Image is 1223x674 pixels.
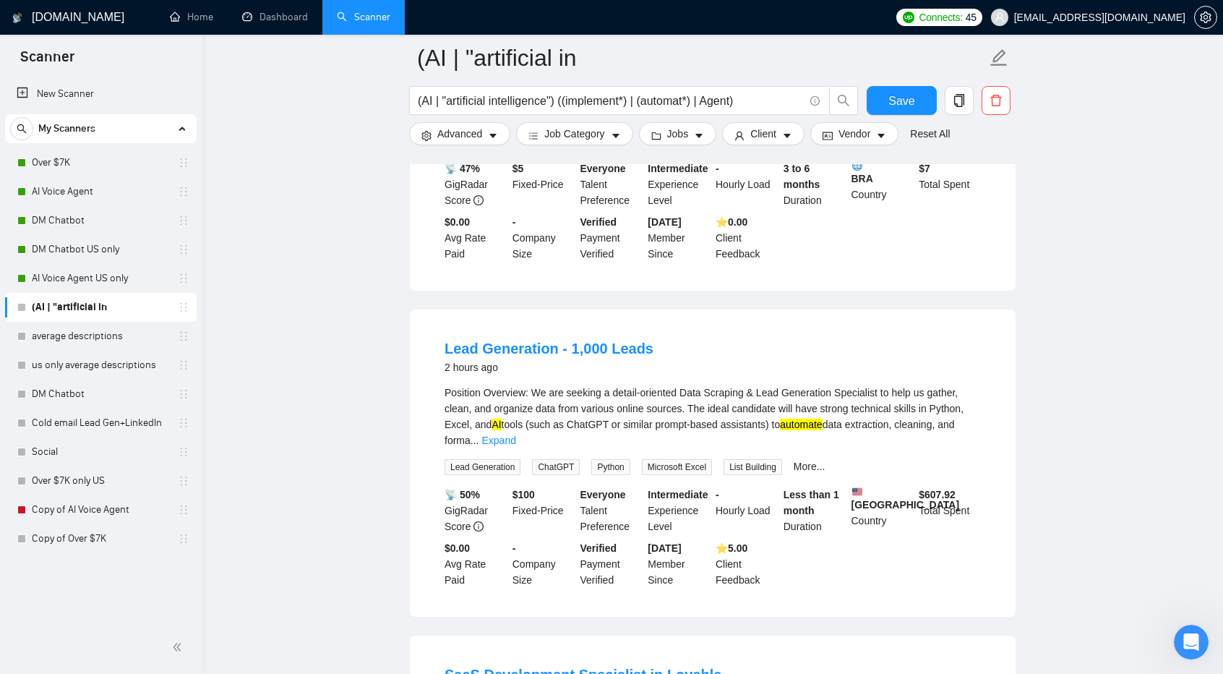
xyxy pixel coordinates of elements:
div: Client Feedback [713,214,781,262]
input: Search Freelance Jobs... [418,92,804,110]
span: Save [888,92,914,110]
span: info-circle [473,195,484,205]
span: double-left [172,640,186,654]
b: $ 100 [512,489,535,500]
div: Member Since [645,540,713,588]
span: caret-down [782,130,792,141]
div: Hourly Load [713,487,781,534]
button: userClientcaret-down [722,122,804,145]
a: More... [794,461,825,472]
a: Lead Generation - 1,000 Leads [445,341,653,357]
div: Client Feedback [713,540,781,588]
div: Position Overview: We are seeking a detail-oriented Data Scraping & Lead Generation Specialist to... [445,385,981,448]
b: ⭐️ 0.00 [716,216,747,228]
a: Expand [481,435,515,446]
b: Verified [580,216,617,228]
a: DM Chatbot [32,380,169,409]
span: copy [945,94,973,107]
div: Avg Rate Paid [442,214,510,262]
a: Copy of AI Voice Agent [32,495,169,524]
img: 🌐 [852,161,862,171]
img: 🇺🇸 [852,487,862,497]
div: GigRadar Score [442,487,510,534]
span: holder [178,417,189,429]
span: holder [178,273,189,284]
b: Intermediate [648,163,708,174]
span: setting [421,130,432,141]
span: holder [178,186,189,197]
span: Vendor [838,126,870,142]
span: search [830,94,857,107]
a: homeHome [170,11,213,23]
li: New Scanner [5,80,197,108]
span: holder [178,446,189,458]
div: GigRadar Score [442,161,510,208]
button: copy [945,86,974,115]
div: Experience Level [645,161,713,208]
b: - [512,542,516,554]
a: Over $7K [32,148,169,177]
div: Country [849,487,917,534]
button: settingAdvancedcaret-down [409,122,510,145]
a: Reset All [910,126,950,142]
span: holder [178,475,189,487]
b: - [716,489,719,500]
b: Intermediate [648,489,708,500]
div: Experience Level [645,487,713,534]
span: holder [178,157,189,168]
span: Scanner [9,46,86,77]
span: holder [178,330,189,342]
b: - [512,216,516,228]
div: Fixed-Price [510,487,578,534]
div: Company Size [510,214,578,262]
div: Fixed-Price [510,161,578,208]
iframe: Intercom live chat [1174,625,1209,660]
a: Cold email Lead Gen+LinkedIn [32,409,169,438]
div: Avg Rate Paid [442,540,510,588]
span: caret-down [611,130,621,141]
span: holder [178,504,189,516]
span: holder [178,215,189,226]
span: bars [528,130,538,141]
div: Hourly Load [713,161,781,208]
div: 2 hours ago [445,359,653,376]
b: $ 5 [512,163,524,174]
span: 45 [966,9,977,25]
span: Jobs [667,126,689,142]
a: dashboardDashboard [242,11,308,23]
span: holder [178,359,189,371]
span: user [995,12,1005,22]
button: search [829,86,858,115]
img: upwork-logo.png [903,12,914,23]
div: Member Since [645,214,713,262]
span: folder [651,130,661,141]
span: info-circle [473,521,484,532]
b: $ 7 [919,163,930,174]
mark: AI [492,419,501,430]
a: AI Voice Agent US only [32,264,169,293]
b: ⭐️ 5.00 [716,542,747,554]
span: info-circle [810,96,820,106]
span: idcard [823,130,833,141]
span: caret-down [876,130,886,141]
span: caret-down [694,130,704,141]
div: Payment Verified [578,214,645,262]
button: Save [867,86,937,115]
a: Over $7K only US [32,466,169,495]
b: [DATE] [648,216,681,228]
span: holder [178,244,189,255]
b: $ 607.92 [919,489,956,500]
span: holder [178,388,189,400]
button: delete [982,86,1010,115]
span: Python [591,459,630,475]
div: Talent Preference [578,161,645,208]
span: Job Category [544,126,604,142]
button: barsJob Categorycaret-down [516,122,632,145]
div: Total Spent [916,487,984,534]
a: average descriptions [32,322,169,351]
span: Client [750,126,776,142]
b: - [716,163,719,174]
a: AI Voice Agent [32,177,169,206]
span: Advanced [437,126,482,142]
a: Copy of Over $7K [32,524,169,553]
